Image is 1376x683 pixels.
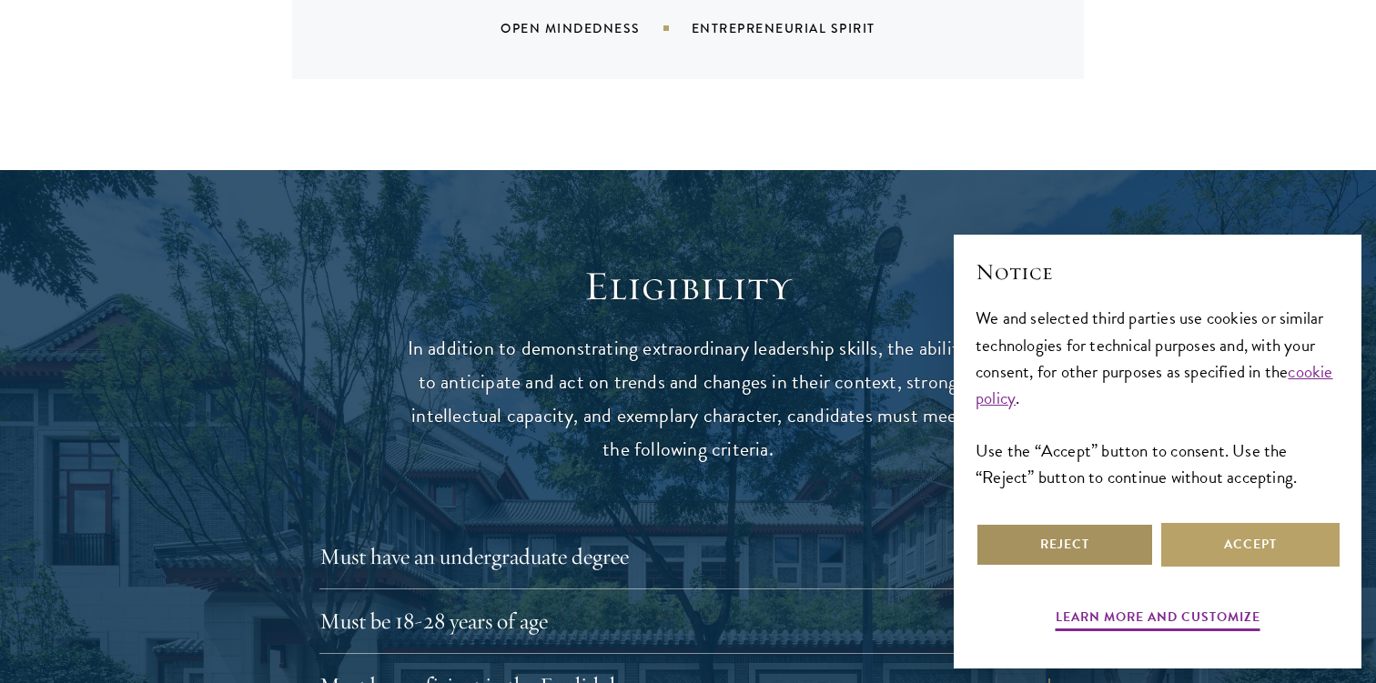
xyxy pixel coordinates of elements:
button: Must be 18-28 years of age [319,599,1057,643]
button: Reject [976,523,1154,567]
p: In addition to demonstrating extraordinary leadership skills, the ability to anticipate and act o... [406,332,970,467]
button: Must have an undergraduate degree [319,535,1057,578]
button: Accept [1161,523,1340,567]
div: Open Mindedness [501,19,692,37]
div: Entrepreneurial Spirit [692,19,921,37]
a: cookie policy [976,358,1333,411]
h2: Notice [976,256,1340,287]
h2: Eligibility [406,261,970,312]
button: Learn more and customize [1056,606,1260,634]
div: We and selected third parties use cookies or similar technologies for technical purposes and, wit... [976,305,1340,489]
